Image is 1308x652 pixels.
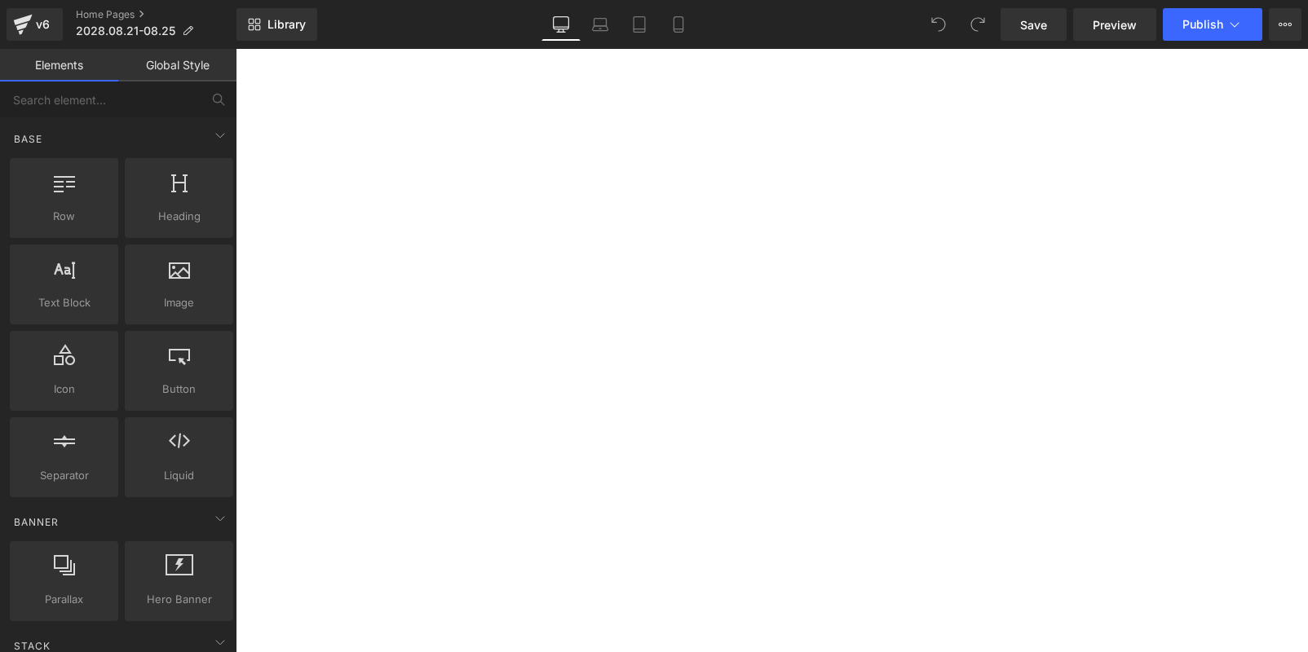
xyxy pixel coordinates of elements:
[118,49,236,81] a: Global Style
[922,8,955,41] button: Undo
[130,467,228,484] span: Liquid
[1073,8,1156,41] a: Preview
[12,131,44,147] span: Base
[15,591,113,608] span: Parallax
[7,8,63,41] a: v6
[620,8,659,41] a: Tablet
[1093,16,1137,33] span: Preview
[130,591,228,608] span: Hero Banner
[581,8,620,41] a: Laptop
[15,467,113,484] span: Separator
[541,8,581,41] a: Desktop
[12,514,60,530] span: Banner
[1020,16,1047,33] span: Save
[659,8,698,41] a: Mobile
[15,294,113,311] span: Text Block
[1182,18,1223,31] span: Publish
[76,8,236,21] a: Home Pages
[1163,8,1262,41] button: Publish
[1269,8,1301,41] button: More
[267,17,306,32] span: Library
[236,8,317,41] a: New Library
[130,294,228,311] span: Image
[76,24,175,37] span: 2028.08.21-08.25
[15,208,113,225] span: Row
[961,8,994,41] button: Redo
[130,208,228,225] span: Heading
[33,14,53,35] div: v6
[15,381,113,398] span: Icon
[130,381,228,398] span: Button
